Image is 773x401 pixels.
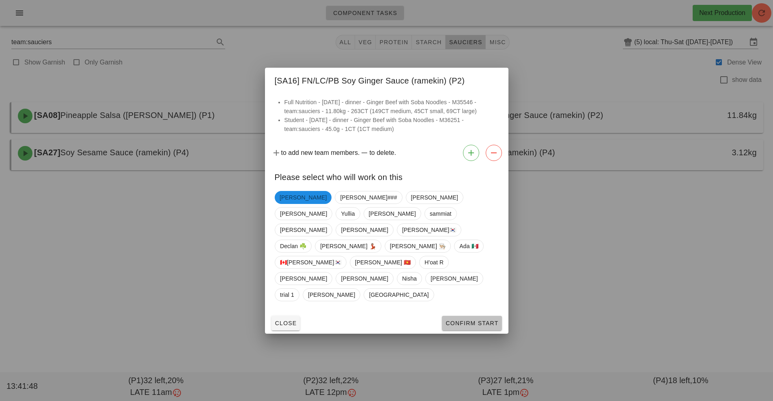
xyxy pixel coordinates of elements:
span: [PERSON_NAME] [341,224,388,236]
button: Close [271,316,300,330]
span: H'oat R [424,256,444,268]
div: to add new team members. to delete. [265,142,508,164]
span: [PERSON_NAME] [308,289,355,301]
span: trial 1 [280,289,294,301]
span: Ada 🇲🇽 [459,240,478,252]
span: [PERSON_NAME] [280,272,327,285]
span: Close [275,320,297,326]
li: Full Nutrition - [DATE] - dinner - Ginger Beef with Soba Noodles - M35546 - team:sauciers - 11.80... [284,98,499,116]
span: Nisha [402,272,416,285]
span: Yullia [341,208,355,220]
span: [PERSON_NAME] [280,224,327,236]
span: [PERSON_NAME] [280,191,327,204]
span: [GEOGRAPHIC_DATA] [369,289,428,301]
span: [PERSON_NAME] [368,208,416,220]
button: Confirm Start [442,316,502,330]
span: [PERSON_NAME] [341,272,388,285]
span: [PERSON_NAME] 👨🏼‍🍳 [390,240,446,252]
span: Confirm Start [445,320,498,326]
span: [PERSON_NAME] [431,272,478,285]
span: [PERSON_NAME] 💃🏽 [320,240,376,252]
div: Please select who will work on this [265,164,508,188]
span: [PERSON_NAME] [411,191,458,204]
li: Student - [DATE] - dinner - Ginger Beef with Soba Noodles - M36251 - team:sauciers - 45.0g - 1CT ... [284,116,499,133]
span: sammiat [429,208,451,220]
span: [PERSON_NAME]🇰🇷 [402,224,456,236]
span: Declan ☘️ [280,240,306,252]
span: 🇨🇦[PERSON_NAME]🇰🇷 [280,256,341,268]
span: [PERSON_NAME] 🇻🇳 [355,256,411,268]
span: [PERSON_NAME]### [340,191,397,204]
div: [SA16] FN/LC/PB Soy Ginger Sauce (ramekin) (P2) [265,68,508,91]
span: [PERSON_NAME] [280,208,327,220]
